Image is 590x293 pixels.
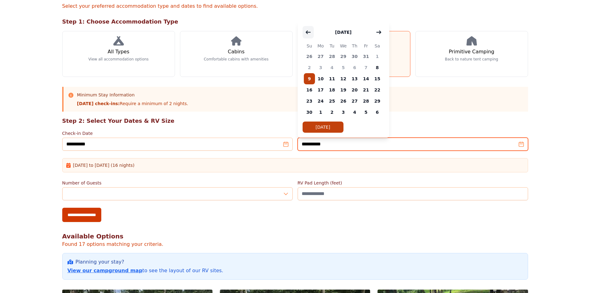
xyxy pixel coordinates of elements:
[326,62,338,73] span: 4
[77,100,188,107] p: Require a minimum of 2 nights.
[304,73,315,84] span: 9
[326,51,338,62] span: 28
[68,267,523,274] p: to see the layout of our RV sites.
[349,107,361,118] span: 4
[372,84,383,95] span: 22
[326,42,338,50] span: Tu
[338,84,349,95] span: 19
[338,107,349,118] span: 3
[338,95,349,107] span: 26
[304,62,315,73] span: 2
[360,51,372,62] span: 31
[338,51,349,62] span: 29
[62,130,293,136] label: Check-in Date
[372,95,383,107] span: 29
[338,42,349,50] span: We
[304,107,315,118] span: 30
[180,31,293,77] a: Cabins Comfortable cabins with amenities
[326,73,338,84] span: 11
[372,42,383,50] span: Sa
[315,42,326,50] span: Mo
[326,84,338,95] span: 18
[62,180,293,186] label: Number of Guests
[304,84,315,95] span: 16
[338,73,349,84] span: 12
[326,95,338,107] span: 25
[360,62,372,73] span: 7
[315,51,326,62] span: 27
[372,107,383,118] span: 6
[315,73,326,84] span: 10
[298,130,528,136] label: Check-out Date
[304,95,315,107] span: 23
[62,2,528,10] p: Select your preferred accommodation type and dates to find available options.
[360,73,372,84] span: 14
[338,62,349,73] span: 5
[62,31,175,77] a: All Types View all accommodation options
[315,95,326,107] span: 24
[415,31,528,77] a: Primitive Camping Back to nature tent camping
[62,232,528,241] h2: Available Options
[360,84,372,95] span: 21
[315,84,326,95] span: 17
[304,42,315,50] span: Su
[73,162,135,168] span: [DATE] to [DATE] (16 nights)
[77,92,188,98] h3: Minimum Stay Information
[349,73,361,84] span: 13
[349,51,361,62] span: 30
[349,42,361,50] span: Th
[349,84,361,95] span: 20
[329,26,358,38] button: [DATE]
[304,51,315,62] span: 26
[360,42,372,50] span: Fr
[62,117,528,125] h2: Step 2: Select Your Dates & RV Size
[360,107,372,118] span: 5
[372,51,383,62] span: 1
[68,268,142,273] a: View our campground map
[372,62,383,73] span: 8
[107,48,129,55] h3: All Types
[228,48,244,55] h3: Cabins
[372,73,383,84] span: 15
[62,17,528,26] h2: Step 1: Choose Accommodation Type
[445,57,498,62] p: Back to nature tent camping
[88,57,149,62] p: View all accommodation options
[360,95,372,107] span: 28
[303,122,343,133] button: [DATE]
[449,48,494,55] h3: Primitive Camping
[77,101,120,106] strong: [DATE] check-ins:
[298,180,528,186] label: RV Pad Length (feet)
[76,258,124,266] span: Planning your stay?
[204,57,269,62] p: Comfortable cabins with amenities
[349,62,361,73] span: 6
[315,62,326,73] span: 3
[62,241,528,248] p: Found 17 options matching your criteria.
[326,107,338,118] span: 2
[315,107,326,118] span: 1
[349,95,361,107] span: 27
